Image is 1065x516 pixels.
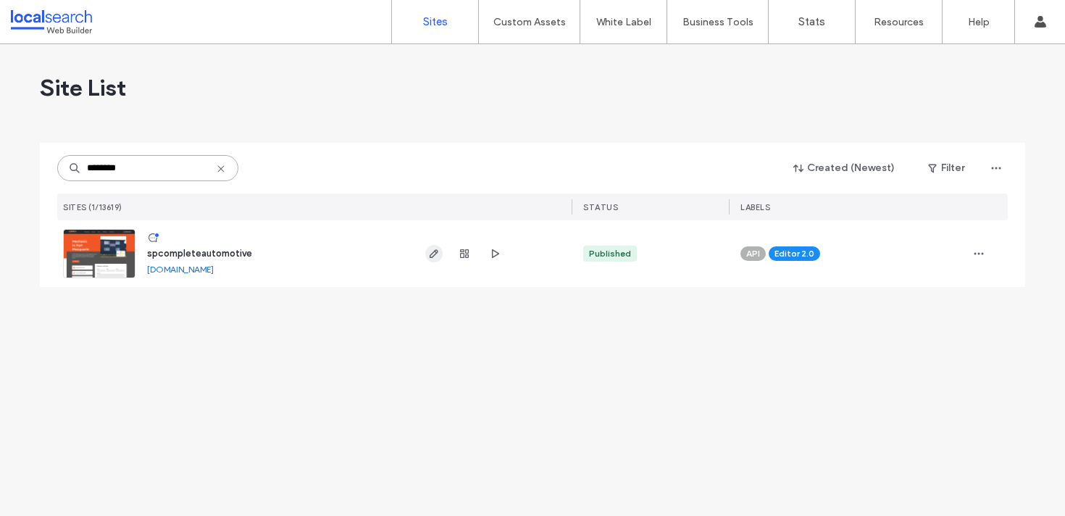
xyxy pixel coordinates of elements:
span: Editor 2.0 [774,247,814,260]
span: API [746,247,760,260]
span: Help [33,10,63,23]
label: Resources [874,16,924,28]
span: Site List [40,73,126,102]
label: Sites [423,15,448,28]
label: Business Tools [682,16,753,28]
span: STATUS [583,202,618,212]
button: Filter [914,157,979,180]
a: [DOMAIN_NAME] [147,264,214,275]
label: Custom Assets [493,16,566,28]
label: Help [968,16,990,28]
a: spcompleteautomotive [147,248,252,259]
label: White Label [596,16,651,28]
div: Published [589,247,631,260]
span: LABELS [740,202,770,212]
label: Stats [798,15,825,28]
span: SITES (1/13619) [63,202,122,212]
button: Created (Newest) [781,157,908,180]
